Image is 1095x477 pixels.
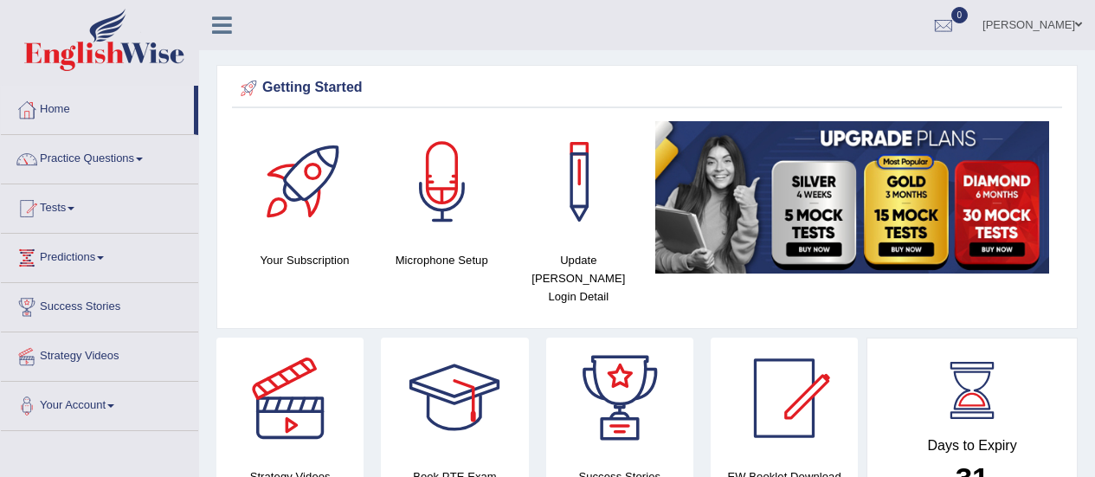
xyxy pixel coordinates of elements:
h4: Your Subscription [245,251,364,269]
a: Predictions [1,234,198,277]
a: Your Account [1,382,198,425]
a: Success Stories [1,283,198,326]
div: Getting Started [236,75,1058,101]
a: Practice Questions [1,135,198,178]
h4: Microphone Setup [382,251,501,269]
a: Home [1,86,194,129]
a: Strategy Videos [1,332,198,376]
span: 0 [951,7,969,23]
h4: Days to Expiry [886,438,1058,454]
a: Tests [1,184,198,228]
img: small5.jpg [655,121,1049,274]
h4: Update [PERSON_NAME] Login Detail [519,251,638,306]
